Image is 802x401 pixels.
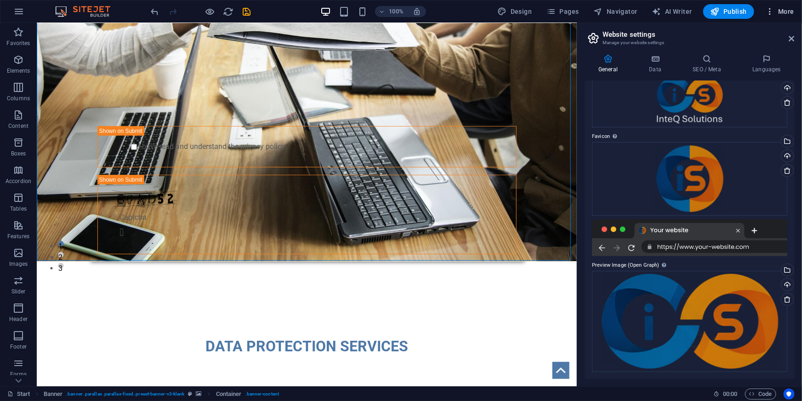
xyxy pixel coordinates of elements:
button: 2 [21,229,27,235]
span: . banner-content [245,389,279,400]
button: reload [223,6,234,17]
h4: SEO / Meta [679,54,739,74]
span: Publish [711,7,747,16]
p: Columns [7,95,30,102]
span: Pages [546,7,579,16]
h4: General [585,54,635,74]
p: Accordion [6,178,31,185]
span: : [729,390,731,397]
span: Design [498,7,532,16]
span: 00 00 [723,389,737,400]
button: AI Writer [648,4,696,19]
h3: Manage your website settings [603,39,776,47]
h6: Session time [713,389,738,400]
button: Design [494,4,536,19]
h4: Data [635,54,679,74]
label: Preview Image (Open Graph) [592,260,787,271]
span: . banner .parallax .parallax-fixed .preset-banner-v3-klank [66,389,184,400]
p: Header [9,315,28,323]
span: Click to select. Double-click to edit [216,389,242,400]
span: Code [749,389,772,400]
h2: Website settings [603,30,795,39]
p: Forms [10,371,27,378]
a: Click to cancel selection. Double-click to open Pages [7,389,30,400]
button: Publish [703,4,754,19]
div: Logo_LightText-bUiDvM3OcYiEm9WZY0BiDA.png [592,74,787,127]
p: Slider [11,288,26,295]
span: Navigator [594,7,637,16]
button: Usercentrics [784,389,795,400]
p: Footer [10,343,27,350]
div: Favicon-gCdH0Ey3wxXYdPa4k9Yf1Q-wX4lMMJCkIo4nlW7WdzR1Q.png [592,142,787,216]
img: Editor Logo [53,6,122,17]
button: undo [149,6,160,17]
h6: 100% [389,6,404,17]
button: More [762,4,798,19]
button: Pages [543,4,582,19]
button: Code [745,389,776,400]
div: Icon-3JCLJ5OWHhpY4iUESIeI8Q.png [592,271,787,372]
i: Undo: Change description (Ctrl+Z) [150,6,160,17]
p: Content [8,122,28,130]
i: This element is a customizable preset [188,391,193,396]
nav: breadcrumb [44,389,279,400]
i: This element contains a background [196,391,202,396]
p: Tables [10,205,27,212]
div: Design (Ctrl+Alt+Y) [494,4,536,19]
label: Favicon [592,131,787,142]
button: save [241,6,252,17]
i: Save (Ctrl+S) [242,6,252,17]
p: Images [9,260,28,268]
span: More [765,7,794,16]
button: Navigator [590,4,641,19]
h4: Languages [739,54,795,74]
span: AI Writer [652,7,692,16]
p: Features [7,233,29,240]
i: On resize automatically adjust zoom level to fit chosen device. [413,7,421,16]
button: 1 [21,218,27,223]
button: 100% [375,6,408,17]
p: Favorites [6,40,30,47]
i: Reload page [223,6,234,17]
span: Click to select. Double-click to edit [44,389,63,400]
button: 3 [21,240,27,246]
p: Boxes [11,150,26,157]
p: Elements [7,67,30,74]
